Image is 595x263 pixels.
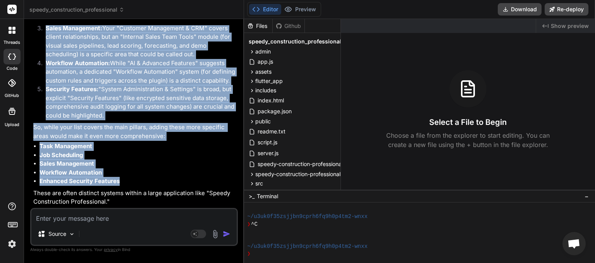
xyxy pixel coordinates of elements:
[33,123,236,140] p: So, while your list covers the main pillars, adding these more specific areas would make it even ...
[249,38,341,45] span: speedy_construction_professional
[273,22,304,30] div: Github
[46,85,98,93] strong: Security Features:
[255,68,272,76] span: assets
[40,160,94,167] strong: Sales Management
[40,177,120,185] strong: Enhanced Security Features
[211,230,220,239] img: attachment
[562,232,586,255] a: Open chat
[40,24,236,59] li: Your "Customer Management & CRM" covers client relationships, but an "Internal Sales Team Tools" ...
[247,250,251,258] span: ❯
[545,3,588,16] button: Re-deploy
[40,169,102,176] strong: Workflow Automation
[40,59,236,85] li: While "AI & Advanced Features" suggests automation, a dedicated "Workflow Automation" system (for...
[257,189,280,198] span: style.css
[257,127,286,136] span: readme.txt
[255,180,263,187] span: src
[255,170,340,178] span: speedy-construction-professional
[381,131,555,149] p: Choose a file from the explorer to start editing. You can create a new file using the + button in...
[247,243,367,250] span: ~/u3uk0f35zsjjbn9cprh6fq9h0p4tm2-wnxx
[244,22,272,30] div: Files
[257,57,274,66] span: app.js
[40,151,83,159] strong: Job Scheduling
[5,92,19,99] label: GitHub
[46,59,110,67] strong: Workflow Automation:
[255,87,276,94] span: includes
[498,3,542,16] button: Download
[46,24,102,32] strong: Sales Management:
[247,213,367,220] span: ~/u3uk0f35zsjjbn9cprh6fq9h0p4tm2-wnxx
[247,221,251,228] span: ❯
[255,77,283,85] span: flutter_app
[249,4,281,15] button: Editor
[69,231,75,237] img: Pick Models
[104,247,118,252] span: privacy
[281,4,319,15] button: Preview
[257,149,279,158] span: server.js
[3,39,20,46] label: threads
[40,142,92,150] strong: Task Management
[5,121,19,128] label: Upload
[251,221,258,228] span: ^C
[255,118,271,125] span: public
[257,192,278,200] span: Terminal
[551,22,589,30] span: Show preview
[255,48,271,55] span: admin
[5,237,19,251] img: settings
[7,65,17,72] label: code
[30,246,238,253] p: Always double-check its answers. Your in Bind
[33,189,236,206] p: These are often distinct systems within a large application like "Speedy Construction Professional."
[249,192,255,200] span: >_
[40,85,236,120] li: "System Administration & Settings" is broad, but explicit "Security Features" (like encrypted sen...
[48,230,66,238] p: Source
[583,190,590,202] button: −
[429,117,507,128] h3: Select a File to Begin
[29,6,124,14] span: speedy_construction_professional
[223,230,230,238] img: icon
[257,159,355,169] span: speedy-construction-professional.php
[257,96,285,105] span: index.html
[257,107,292,116] span: package.json
[257,138,278,147] span: script.js
[585,192,589,200] span: −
